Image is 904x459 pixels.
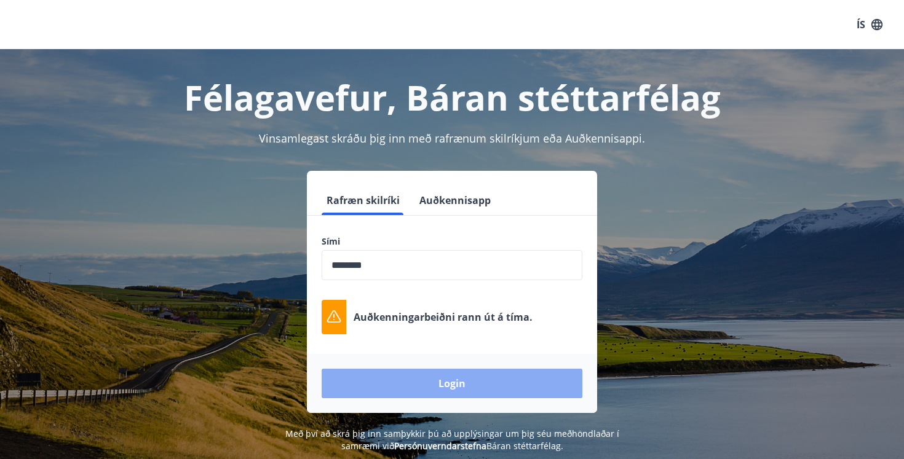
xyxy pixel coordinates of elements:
[394,440,486,452] a: Persónuverndarstefna
[354,310,533,324] p: Auðkenningarbeiðni rann út á tíma.
[850,14,889,36] button: ÍS
[285,428,619,452] span: Með því að skrá þig inn samþykkir þú að upplýsingar um þig séu meðhöndlaðar í samræmi við Báran s...
[414,186,496,215] button: Auðkennisapp
[322,235,582,248] label: Sími
[259,131,645,146] span: Vinsamlegast skráðu þig inn með rafrænum skilríkjum eða Auðkennisappi.
[322,186,405,215] button: Rafræn skilríki
[24,74,880,120] h1: Félagavefur, Báran stéttarfélag
[322,369,582,398] button: Login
